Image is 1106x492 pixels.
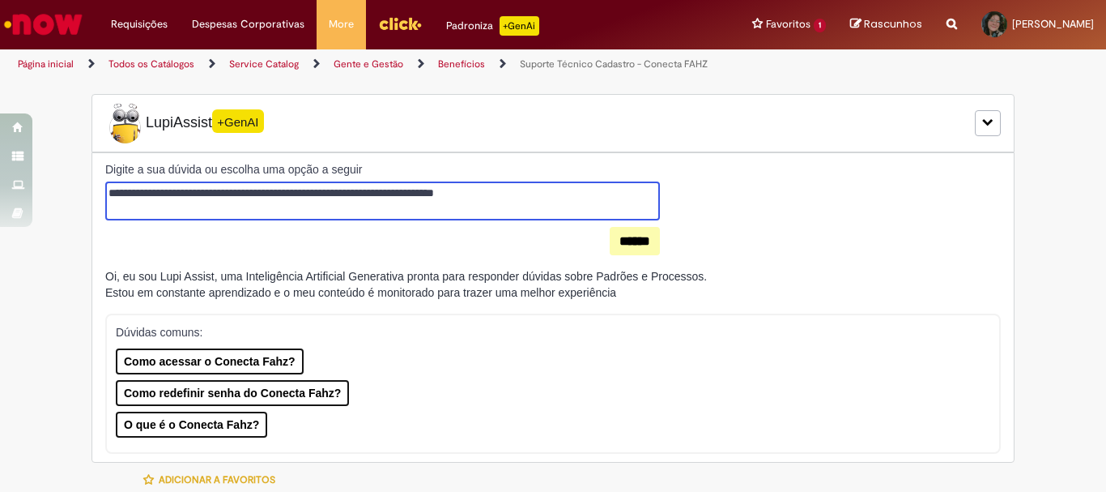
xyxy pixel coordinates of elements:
[116,412,267,438] button: O que é o Conecta Fahz?
[105,161,660,178] label: Digite a sua dúvida ou escolha uma opção a seguir
[850,17,922,32] a: Rascunhos
[108,58,194,71] a: Todos os Catálogos
[105,103,146,143] img: Lupi
[446,16,539,36] div: Padroniza
[520,58,708,71] a: Suporte Técnico Cadastro - Conecta FAHZ
[116,349,304,374] button: Como acessar o Conecta Fahz?
[864,16,922,32] span: Rascunhos
[192,16,304,32] span: Despesas Corporativas
[334,58,403,71] a: Gente e Gestão
[378,11,422,36] img: click_logo_yellow_360x200.png
[18,58,74,71] a: Página inicial
[105,103,264,143] span: LupiAssist
[329,16,354,32] span: More
[1012,17,1094,31] span: [PERSON_NAME]
[212,109,264,133] span: +GenAI
[116,380,349,406] button: Como redefinir senha do Conecta Fahz?
[111,16,168,32] span: Requisições
[2,8,85,41] img: ServiceNow
[500,16,539,36] p: +GenAi
[91,94,1015,152] div: LupiLupiAssist+GenAI
[766,16,810,32] span: Favoritos
[159,473,275,486] span: Adicionar a Favoritos
[229,58,299,71] a: Service Catalog
[116,324,977,340] p: Dúvidas comuns:
[438,58,485,71] a: Benefícios
[105,268,707,301] div: Oi, eu sou Lupi Assist, uma Inteligência Artificial Generativa pronta para responder dúvidas sobr...
[814,19,826,32] span: 1
[12,49,725,79] ul: Trilhas de página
